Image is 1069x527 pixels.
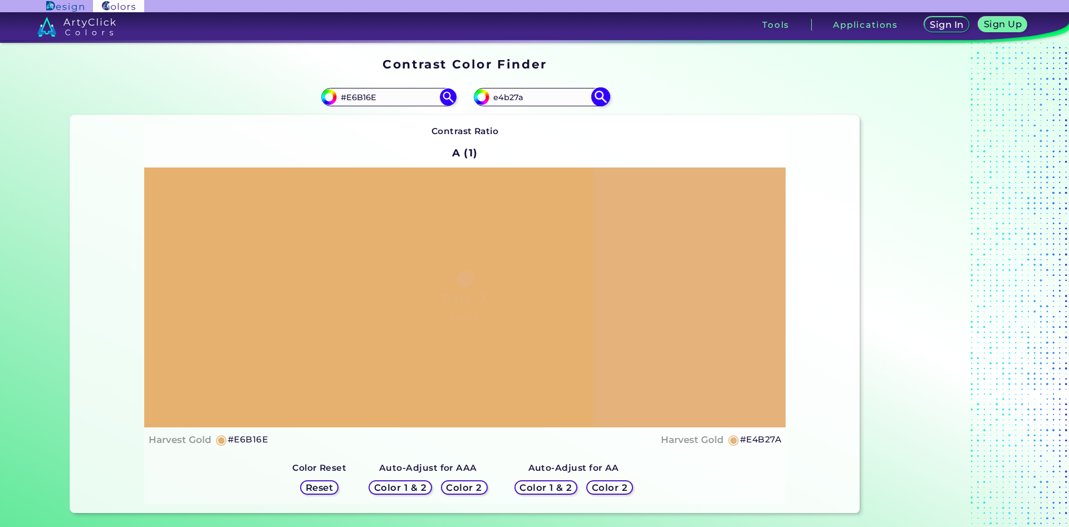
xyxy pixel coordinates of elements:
[762,21,790,29] h3: Tools
[379,462,477,473] strong: Auto-Adjust for AAA
[37,17,116,37] img: logo_artyclick_colors_white.svg
[292,462,346,473] strong: Color Reset
[215,433,228,446] h5: ◉
[431,126,499,136] strong: Contrast Ratio
[149,432,212,448] h4: Harvest Gold
[594,483,626,491] h5: Color 2
[440,88,457,105] img: icon search
[728,433,740,446] h5: ◉
[439,290,491,307] h1: Title ✗
[985,20,1020,28] h5: Sign Up
[307,483,332,491] h5: Reset
[383,56,547,72] h1: Contrast Color Finder
[376,483,424,491] h5: Color 1 & 2
[980,18,1024,32] a: Sign Up
[833,21,898,29] h3: Applications
[46,1,84,12] img: ArtyClick Design logo
[522,483,570,491] h5: Color 1 & 2
[931,21,962,29] h5: Sign In
[449,309,480,326] h4: Text ✗
[447,141,483,165] h2: A (1)
[489,90,593,105] input: type color 2..
[591,87,610,107] img: icon search
[528,462,619,473] strong: Auto-Adjust for AA
[740,432,781,447] h5: #E4B27A
[228,432,268,447] h5: #E6B16E
[448,483,480,491] h5: Color 2
[661,432,724,448] h4: Harvest Gold
[337,90,440,105] input: type color 1..
[926,18,967,32] a: Sign In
